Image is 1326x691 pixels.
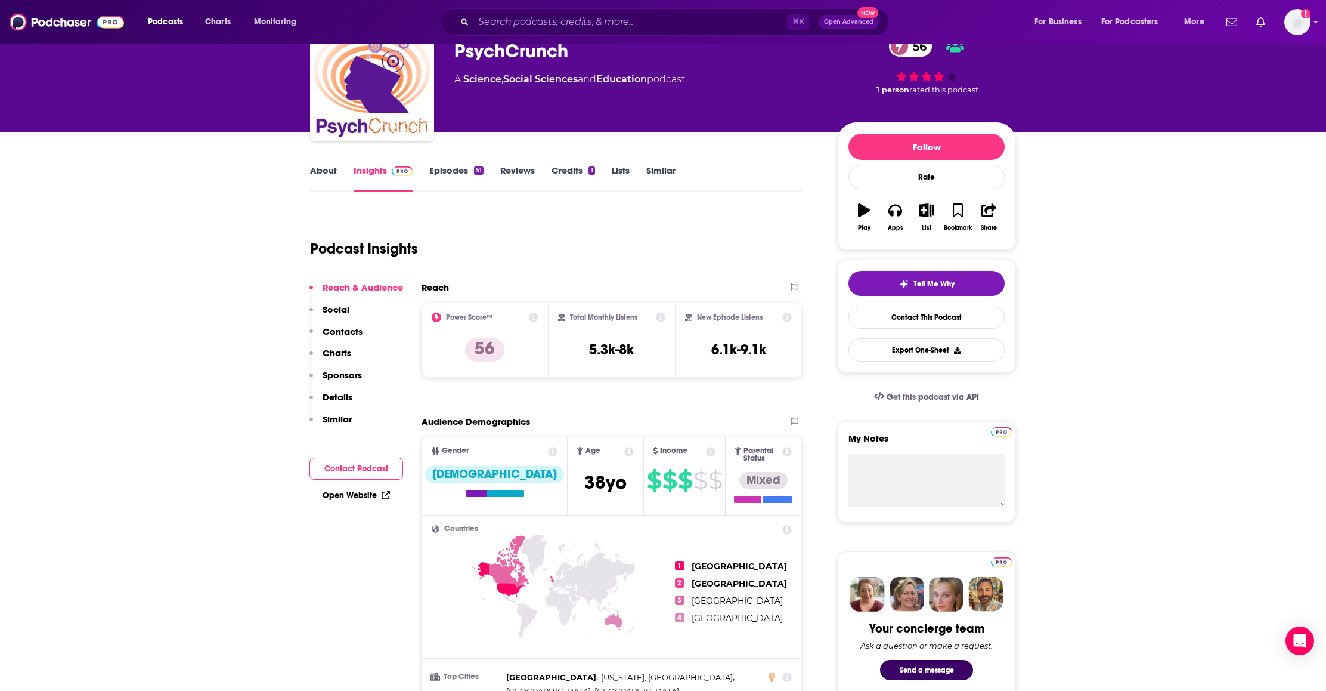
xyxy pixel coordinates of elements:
span: 38 yo [584,471,627,494]
button: Share [974,196,1005,239]
span: ⌘ K [787,14,809,30]
div: A podcast [454,72,685,87]
span: Countries [444,525,478,533]
div: Rate [848,165,1005,189]
span: Charts [205,14,231,30]
span: , [506,671,598,684]
button: Charts [309,347,351,369]
label: My Notes [848,433,1005,454]
img: Barbara Profile [890,577,924,612]
h1: Podcast Insights [310,240,418,258]
button: Details [309,391,352,414]
span: , [501,73,503,85]
span: Podcasts [148,14,183,30]
span: [GEOGRAPHIC_DATA] [692,578,787,589]
div: Your concierge team [869,621,984,636]
div: Share [981,224,997,232]
span: 4 [675,613,684,622]
div: List [922,224,931,232]
button: Reach & Audience [309,282,403,304]
h2: Audience Demographics [422,416,530,427]
img: User Profile [1284,9,1310,35]
span: Parental Status [743,447,780,462]
h2: New Episode Listens [697,313,763,322]
span: $ [647,471,661,490]
p: Charts [323,347,351,359]
span: Age [585,447,600,455]
button: Follow [848,134,1005,160]
span: $ [662,471,677,490]
div: 51 [474,166,484,175]
button: List [911,196,942,239]
button: Similar [309,414,352,436]
span: Gender [442,447,469,455]
span: and [578,73,596,85]
span: More [1184,14,1204,30]
p: 56 [465,338,504,362]
button: open menu [1176,13,1219,32]
img: PsychCrunch [312,20,432,139]
button: Bookmark [942,196,973,239]
span: $ [678,471,692,490]
a: About [310,165,337,192]
a: Reviews [500,165,535,192]
h3: 6.1k-9.1k [711,341,766,359]
h3: Top Cities [432,673,501,681]
p: Social [323,304,349,315]
img: Podchaser Pro [392,166,413,176]
span: Open Advanced [824,19,873,25]
span: $ [693,471,707,490]
p: Similar [323,414,352,425]
button: Apps [879,196,910,239]
div: Open Intercom Messenger [1285,627,1314,655]
a: Education [596,73,647,85]
p: Reach & Audience [323,282,403,293]
a: Open Website [323,491,390,501]
span: Get this podcast via API [887,392,979,402]
button: Contact Podcast [309,458,403,480]
div: Ask a question or make a request. [860,641,993,650]
span: rated this podcast [909,85,978,94]
span: [US_STATE], [GEOGRAPHIC_DATA] [601,673,733,682]
div: Mixed [739,472,788,489]
button: Contacts [309,326,363,348]
button: tell me why sparkleTell Me Why [848,271,1005,296]
a: Get this podcast via API [865,382,989,412]
button: open menu [246,13,312,32]
h3: 5.3k-8k [589,341,634,359]
div: 1 [588,166,594,175]
img: tell me why sparkle [899,279,909,289]
button: Send a message [880,660,973,680]
span: Monitoring [254,14,296,30]
img: Podchaser - Follow, Share and Rate Podcasts [10,11,124,33]
h2: Total Monthly Listens [570,313,637,322]
button: Social [309,304,349,326]
button: open menu [1093,13,1176,32]
span: Tell Me Why [913,279,955,289]
a: Similar [646,165,676,192]
button: Export One-Sheet [848,338,1005,362]
span: [GEOGRAPHIC_DATA] [692,613,783,624]
span: , [601,671,735,684]
a: Charts [197,13,238,32]
button: Show profile menu [1284,9,1310,35]
img: Jon Profile [968,577,1003,612]
a: Social Sciences [503,73,578,85]
span: For Podcasters [1101,14,1158,30]
p: Contacts [323,326,363,337]
div: Apps [888,224,903,232]
img: Podchaser Pro [991,557,1012,567]
a: Show notifications dropdown [1222,12,1242,32]
input: Search podcasts, credits, & more... [473,13,787,32]
div: Search podcasts, credits, & more... [452,8,900,36]
span: New [857,7,879,18]
a: Science [463,73,501,85]
button: open menu [140,13,199,32]
span: Income [660,447,687,455]
a: Pro website [991,556,1012,567]
img: Podchaser Pro [991,427,1012,437]
a: InsightsPodchaser Pro [354,165,413,192]
span: 2 [675,578,684,588]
